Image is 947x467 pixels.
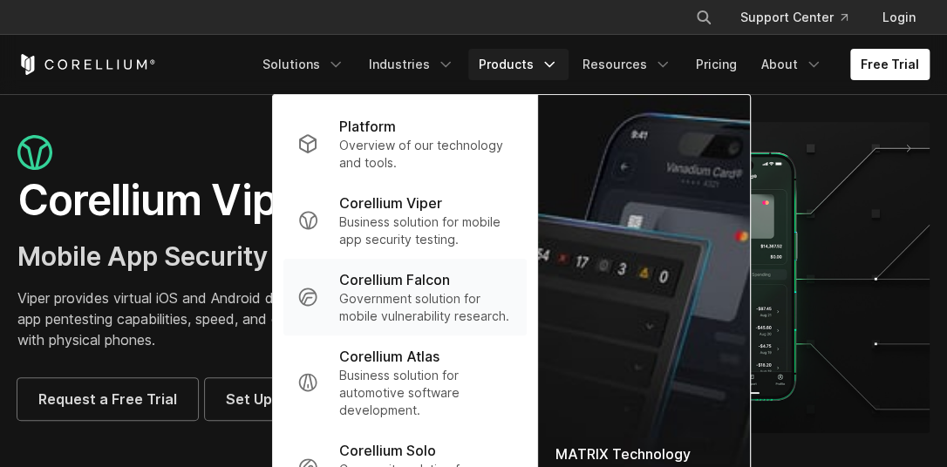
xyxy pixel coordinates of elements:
[252,49,355,80] a: Solutions
[555,443,732,464] div: MATRIX Technology
[468,49,569,80] a: Products
[339,440,436,461] p: Corellium Solo
[17,135,52,171] img: viper_icon_large
[339,346,439,367] p: Corellium Atlas
[17,378,198,420] a: Request a Free Trial
[339,137,513,172] p: Overview of our technology and tools.
[850,49,930,80] a: Free Trial
[283,182,527,259] a: Corellium Viper Business solution for mobile app security testing.
[38,389,177,409] span: Request a Free Trial
[283,335,527,430] a: Corellium Atlas Business solution for automotive software development.
[252,49,930,80] div: Navigation Menu
[17,54,156,75] a: Corellium Home
[205,378,365,420] a: Set Up a Meeting
[339,290,513,325] p: Government solution for mobile vulnerability research.
[226,389,344,409] span: Set Up a Meeting
[339,269,450,290] p: Corellium Falcon
[17,288,456,350] p: Viper provides virtual iOS and Android devices that enable mobile app pentesting capabilities, sp...
[339,367,513,419] p: Business solution for automotive software development.
[339,213,513,248] p: Business solution for mobile app security testing.
[685,49,747,80] a: Pricing
[17,174,456,227] h1: Corellium Viper
[751,49,833,80] a: About
[283,259,527,335] a: Corellium Falcon Government solution for mobile vulnerability research.
[283,105,527,182] a: Platform Overview of our technology and tools.
[339,193,442,213] p: Corellium Viper
[688,2,719,33] button: Search
[726,2,862,33] a: Support Center
[869,2,930,33] a: Login
[572,49,682,80] a: Resources
[339,116,396,137] p: Platform
[17,240,367,272] span: Mobile App Security Testing
[674,2,930,33] div: Navigation Menu
[358,49,465,80] a: Industries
